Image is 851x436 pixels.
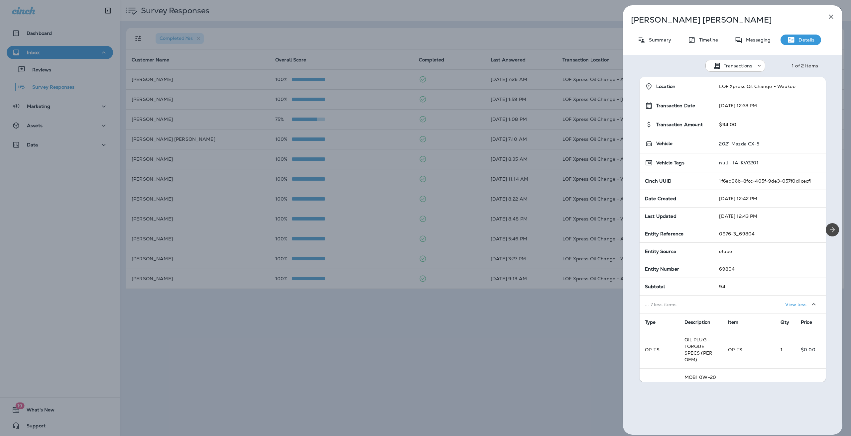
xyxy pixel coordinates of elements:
td: [DATE] 12:42 PM [714,190,826,208]
span: Last Updated [645,213,676,219]
span: Entity Number [645,266,679,272]
td: LOF Xpress Oil Change - Waukee [714,77,826,96]
span: Vehicle [656,141,672,146]
td: 69804 [714,260,826,278]
span: 1 [781,347,783,353]
div: 1 of 2 Items [792,63,818,68]
span: Qty [781,319,789,325]
span: Transaction Date [656,103,695,109]
span: OP-TS [645,347,660,353]
span: Entity Reference [645,231,683,237]
span: Description [684,319,711,325]
span: MOB1 0W-20 100% SYN OIL-BLK - API SP - ILSAC GF-6A [684,374,717,407]
p: Transactions [724,63,753,68]
span: OIL PLUG - TORQUE SPECS (PER OEM) [684,337,712,363]
td: [DATE] 12:43 PM [714,208,826,225]
button: Next [826,223,839,236]
td: 1f6ad96b-8fcc-405f-9de3-057f0d1cecf1 [714,172,826,190]
span: Vehicle Tags [656,160,684,166]
p: ... 7 less items [645,302,708,307]
span: Item [728,319,739,325]
p: Details [795,37,814,43]
span: Entity Source [645,248,676,254]
p: 2021 Mazda CX-5 [719,141,759,146]
p: Summary [646,37,671,43]
span: Type [645,319,656,325]
td: 94 [714,278,826,296]
button: View less [783,298,820,310]
span: Location [656,84,675,89]
span: Transaction Amount [656,122,703,128]
td: 0976-3_69804 [714,225,826,243]
p: null - IA-KVG201 [719,160,758,165]
span: OP-TS [728,347,743,353]
p: Timeline [696,37,718,43]
td: elube [714,243,826,260]
p: Messaging [743,37,771,43]
p: $0.00 [801,347,820,352]
span: Date Created [645,196,676,202]
span: Cinch UUID [645,178,671,184]
td: [DATE] 12:33 PM [714,96,826,115]
p: [PERSON_NAME] [PERSON_NAME] [631,15,812,25]
span: Subtotal [645,284,665,290]
span: Price [801,319,812,325]
td: $94.00 [714,115,826,134]
p: View less [785,302,806,307]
